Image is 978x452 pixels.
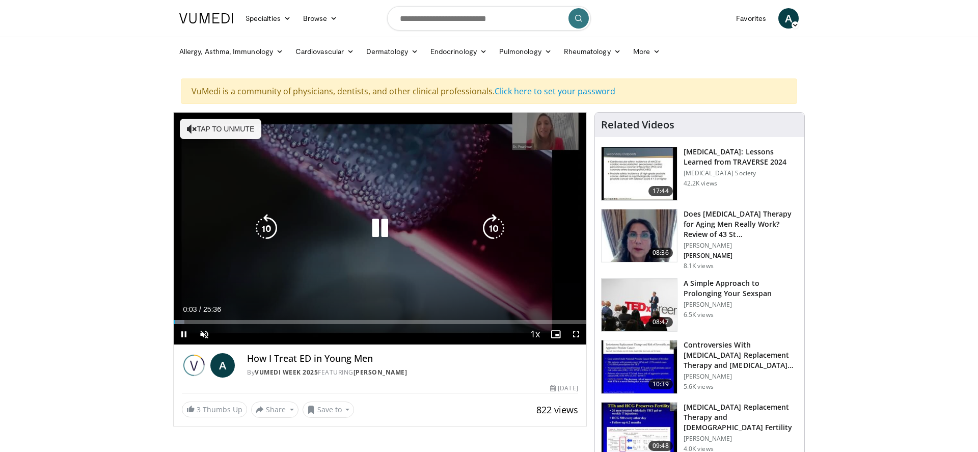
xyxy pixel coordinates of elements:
span: 3 [197,405,201,414]
video-js: Video Player [174,113,586,345]
span: 822 views [536,404,578,416]
button: Unmute [194,324,214,344]
h3: Does [MEDICAL_DATA] Therapy for Aging Men Really Work? Review of 43 St… [684,209,798,240]
span: / [199,305,201,313]
img: 1317c62a-2f0d-4360-bee0-b1bff80fed3c.150x105_q85_crop-smart_upscale.jpg [602,147,677,200]
a: Favorites [730,8,772,29]
img: 418933e4-fe1c-4c2e-be56-3ce3ec8efa3b.150x105_q85_crop-smart_upscale.jpg [602,340,677,393]
span: 25:36 [203,305,221,313]
a: [PERSON_NAME] [354,368,407,377]
a: A [210,353,235,378]
input: Search topics, interventions [387,6,591,31]
a: Vumedi Week 2025 [255,368,318,377]
span: 08:36 [648,248,673,258]
p: [PERSON_NAME] [684,252,798,260]
a: 08:47 A Simple Approach to Prolonging Your Sexspan [PERSON_NAME] 6.5K views [601,278,798,332]
a: Specialties [239,8,297,29]
h4: Related Videos [601,119,674,131]
p: 6.5K views [684,311,714,319]
p: 8.1K views [684,262,714,270]
a: Rheumatology [558,41,627,62]
button: Playback Rate [525,324,546,344]
a: More [627,41,666,62]
img: VuMedi Logo [179,13,233,23]
img: 4d4bce34-7cbb-4531-8d0c-5308a71d9d6c.150x105_q85_crop-smart_upscale.jpg [602,209,677,262]
h4: How I Treat ED in Young Men [247,353,578,364]
p: [PERSON_NAME] [684,373,798,381]
button: Fullscreen [566,324,586,344]
img: Vumedi Week 2025 [182,353,206,378]
a: Cardiovascular [289,41,360,62]
span: 08:47 [648,317,673,327]
div: VuMedi is a community of physicians, dentists, and other clinical professionals. [181,78,797,104]
p: [PERSON_NAME] [684,242,798,250]
span: 09:48 [648,441,673,451]
div: Progress Bar [174,320,586,324]
button: Share [251,402,298,418]
a: Browse [297,8,344,29]
p: [MEDICAL_DATA] Society [684,169,798,177]
img: c4bd4661-e278-4c34-863c-57c104f39734.150x105_q85_crop-smart_upscale.jpg [602,279,677,332]
div: [DATE] [550,384,578,393]
h3: A Simple Approach to Prolonging Your Sexspan [684,278,798,299]
div: By FEATURING [247,368,578,377]
a: Click here to set your password [495,86,615,97]
button: Pause [174,324,194,344]
p: 42.2K views [684,179,717,188]
p: [PERSON_NAME] [684,301,798,309]
h3: Controversies With [MEDICAL_DATA] Replacement Therapy and [MEDICAL_DATA] Can… [684,340,798,370]
h3: [MEDICAL_DATA] Replacement Therapy and [DEMOGRAPHIC_DATA] Fertility [684,402,798,433]
button: Tap to unmute [180,119,261,139]
a: Pulmonology [493,41,558,62]
span: 10:39 [648,379,673,389]
h3: [MEDICAL_DATA]: Lessons Learned from TRAVERSE 2024 [684,147,798,167]
button: Save to [303,402,355,418]
p: 5.6K views [684,383,714,391]
a: Endocrinology [424,41,493,62]
a: 08:36 Does [MEDICAL_DATA] Therapy for Aging Men Really Work? Review of 43 St… [PERSON_NAME] [PERS... [601,209,798,270]
a: Dermatology [360,41,424,62]
button: Enable picture-in-picture mode [546,324,566,344]
a: Allergy, Asthma, Immunology [173,41,289,62]
p: [PERSON_NAME] [684,435,798,443]
a: A [778,8,799,29]
span: 17:44 [648,186,673,196]
a: 17:44 [MEDICAL_DATA]: Lessons Learned from TRAVERSE 2024 [MEDICAL_DATA] Society 42.2K views [601,147,798,201]
a: 10:39 Controversies With [MEDICAL_DATA] Replacement Therapy and [MEDICAL_DATA] Can… [PERSON_NAME]... [601,340,798,394]
a: 3 Thumbs Up [182,402,247,417]
span: 0:03 [183,305,197,313]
